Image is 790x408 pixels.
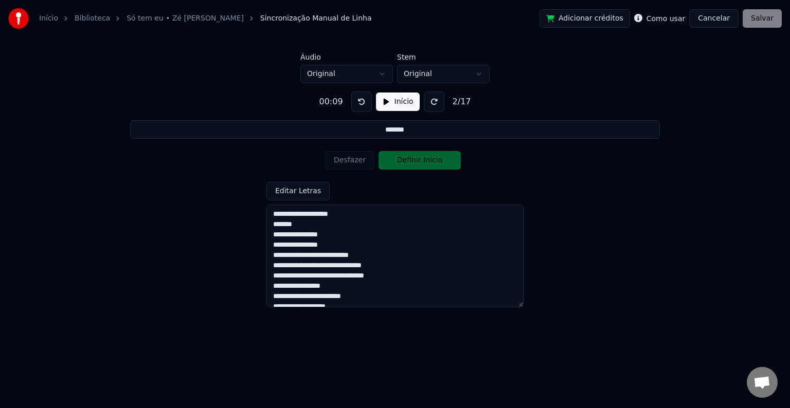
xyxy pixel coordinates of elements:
[260,13,372,24] span: Sincronização Manual de Linha
[689,9,739,28] button: Cancelar
[75,13,110,24] a: Biblioteca
[8,8,29,29] img: youka
[540,9,630,28] button: Adicionar créditos
[315,96,347,108] div: 00:09
[300,53,393,61] label: Áudio
[266,182,330,200] button: Editar Letras
[647,15,686,22] label: Como usar
[127,13,244,24] a: Só tem eu • Zé [PERSON_NAME]
[397,53,490,61] label: Stem
[747,367,778,398] div: Bate-papo aberto
[376,92,420,111] button: Início
[448,96,475,108] div: 2 / 17
[39,13,58,24] a: Início
[39,13,371,24] nav: breadcrumb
